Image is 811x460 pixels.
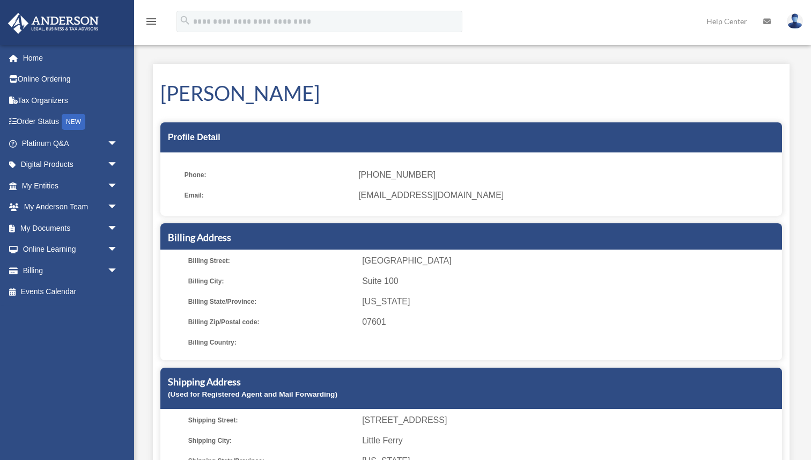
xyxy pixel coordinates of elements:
[145,19,158,28] a: menu
[5,13,102,34] img: Anderson Advisors Platinum Portal
[8,175,134,196] a: My Entitiesarrow_drop_down
[62,114,85,130] div: NEW
[188,433,355,448] span: Shipping City:
[168,390,337,398] small: (Used for Registered Agent and Mail Forwarding)
[8,47,134,69] a: Home
[362,433,778,448] span: Little Ferry
[787,13,803,29] img: User Pic
[145,15,158,28] i: menu
[160,79,782,107] h1: [PERSON_NAME]
[8,239,134,260] a: Online Learningarrow_drop_down
[358,167,775,182] span: [PHONE_NUMBER]
[107,175,129,197] span: arrow_drop_down
[188,413,355,428] span: Shipping Street:
[8,111,134,133] a: Order StatusNEW
[362,274,778,289] span: Suite 100
[107,260,129,282] span: arrow_drop_down
[107,154,129,176] span: arrow_drop_down
[185,188,351,203] span: Email:
[107,196,129,218] span: arrow_drop_down
[188,274,355,289] span: Billing City:
[362,315,778,330] span: 07601
[168,231,775,244] h5: Billing Address
[362,413,778,428] span: [STREET_ADDRESS]
[8,217,134,239] a: My Documentsarrow_drop_down
[362,294,778,309] span: [US_STATE]
[160,122,782,152] div: Profile Detail
[188,335,355,350] span: Billing Country:
[8,133,134,154] a: Platinum Q&Aarrow_drop_down
[179,14,191,26] i: search
[8,196,134,218] a: My Anderson Teamarrow_drop_down
[362,253,778,268] span: [GEOGRAPHIC_DATA]
[8,154,134,176] a: Digital Productsarrow_drop_down
[107,133,129,155] span: arrow_drop_down
[168,375,775,389] h5: Shipping Address
[188,253,355,268] span: Billing Street:
[107,217,129,239] span: arrow_drop_down
[188,315,355,330] span: Billing Zip/Postal code:
[358,188,775,203] span: [EMAIL_ADDRESS][DOMAIN_NAME]
[8,69,134,90] a: Online Ordering
[8,90,134,111] a: Tax Organizers
[8,260,134,281] a: Billingarrow_drop_down
[185,167,351,182] span: Phone:
[8,281,134,303] a: Events Calendar
[107,239,129,261] span: arrow_drop_down
[188,294,355,309] span: Billing State/Province:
